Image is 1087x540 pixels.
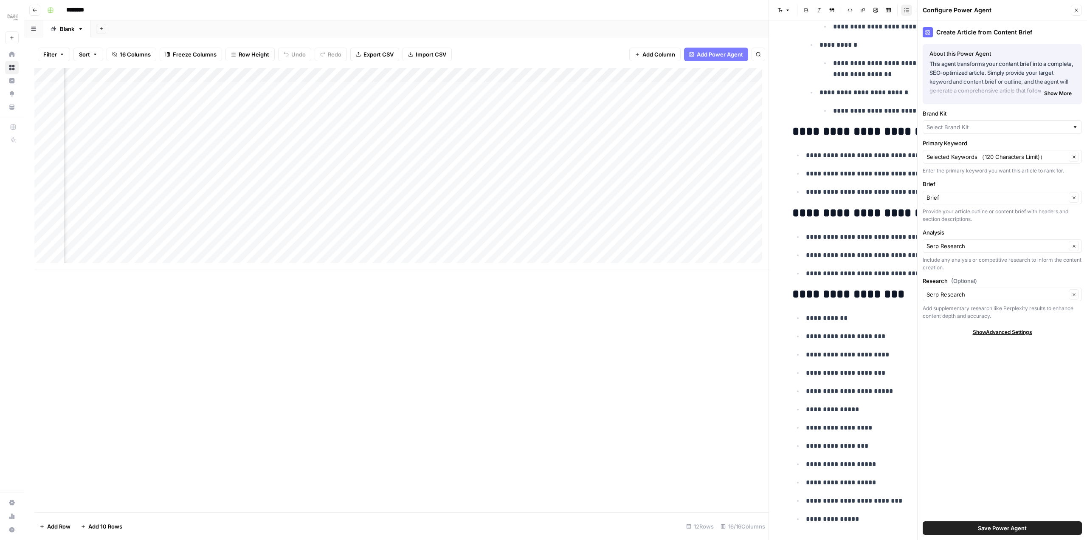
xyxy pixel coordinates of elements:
span: Add Power Agent [697,50,743,59]
a: Opportunities [5,87,19,101]
input: Brief [926,193,1066,202]
a: Insights [5,74,19,88]
button: Row Height [225,48,275,61]
button: Sort [73,48,103,61]
a: Home [5,48,19,61]
span: 16 Columns [120,50,151,59]
button: Undo [278,48,311,61]
a: Browse [5,61,19,74]
button: Export CSV [350,48,399,61]
label: Brand Kit [923,109,1082,118]
div: 12 Rows [683,520,717,533]
button: Help + Support [5,523,19,537]
button: 16 Columns [107,48,156,61]
button: Show More [1041,88,1075,99]
button: Save Power Agent [923,521,1082,535]
p: This agent transforms your content brief into a complete, SEO-optimized article. Simply provide y... [929,59,1075,96]
div: Blank [60,25,74,33]
span: Show Advanced Settings [973,328,1032,336]
a: Usage [5,509,19,523]
span: (Optional) [951,277,977,285]
button: Add Power Agent [684,48,748,61]
span: Show More [1044,90,1072,97]
span: Freeze Columns [173,50,217,59]
span: Filter [43,50,57,59]
span: Save Power Agent [978,524,1027,532]
button: Add 10 Rows [76,520,127,533]
span: Row Height [239,50,269,59]
label: Brief [923,180,1082,188]
a: Settings [5,496,19,509]
button: Redo [315,48,347,61]
div: Enter the primary keyword you want this article to rank for. [923,167,1082,175]
label: Research [923,277,1082,285]
span: Add Column [642,50,675,59]
span: Undo [291,50,306,59]
span: Import CSV [416,50,446,59]
button: Freeze Columns [160,48,222,61]
div: Provide your article outline or content brief with headers and section descriptions. [923,208,1082,223]
span: Sort [79,50,90,59]
a: Blank [43,20,91,37]
input: Selected Keywords （120 Characters Limit)） [926,153,1066,161]
button: Import CSV [403,48,452,61]
button: Filter [38,48,70,61]
div: Add supplementary research like Perplexity results to enhance content depth and accuracy. [923,305,1082,320]
input: Serp Research [926,242,1066,250]
label: Analysis [923,228,1082,237]
button: Workspace: Dash [5,7,19,28]
input: Serp Research [926,290,1066,299]
span: Redo [328,50,341,59]
a: Your Data [5,100,19,114]
span: Export CSV [363,50,394,59]
label: Primary Keyword [923,139,1082,147]
div: About this Power Agent [929,49,1075,58]
button: Add Row [34,520,76,533]
div: Create Article from Content Brief [923,27,1082,37]
div: Include any analysis or competitive research to inform the content creation. [923,256,1082,271]
div: 16/16 Columns [717,520,769,533]
span: Add Row [47,522,70,531]
button: Add Column [629,48,681,61]
img: Dash Logo [5,10,20,25]
input: Select Brand Kit [926,123,1069,131]
span: Add 10 Rows [88,522,122,531]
